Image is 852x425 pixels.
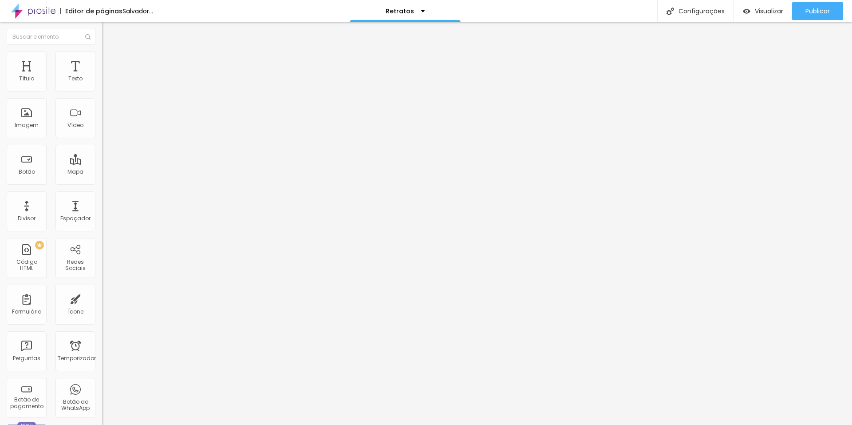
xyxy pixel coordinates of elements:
img: Ícone [667,8,674,15]
font: Redes Sociais [65,258,86,272]
font: Código HTML [16,258,37,272]
font: Divisor [18,214,35,222]
font: Temporizador [58,354,96,362]
img: view-1.svg [743,8,750,15]
font: Publicar [805,7,830,16]
input: Buscar elemento [7,29,95,45]
button: Publicar [792,2,843,20]
font: Salvador... [122,7,153,16]
font: Botão do WhatsApp [61,398,90,412]
font: Botão de pagamento [10,396,43,409]
font: Visualizar [755,7,783,16]
font: Configurações [678,7,725,16]
img: Ícone [85,34,91,40]
font: Editor de páginas [65,7,122,16]
font: Retratos [386,7,414,16]
button: Visualizar [734,2,792,20]
font: Título [19,75,34,82]
font: Vídeo [67,121,83,129]
font: Texto [68,75,83,82]
font: Imagem [15,121,39,129]
font: Espaçador [60,214,91,222]
font: Mapa [67,168,83,175]
font: Ícone [68,308,83,315]
font: Perguntas [13,354,40,362]
font: Formulário [12,308,41,315]
font: Botão [19,168,35,175]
